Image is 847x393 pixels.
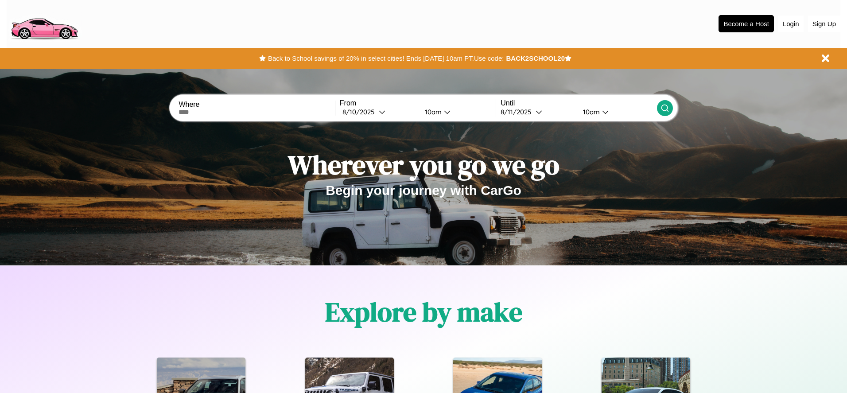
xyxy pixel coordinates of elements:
label: Until [501,99,657,107]
button: Back to School savings of 20% in select cities! Ends [DATE] 10am PT.Use code: [266,52,506,65]
img: logo [7,4,82,42]
div: 8 / 10 / 2025 [342,108,379,116]
button: Sign Up [808,16,840,32]
button: Login [778,16,804,32]
button: 10am [418,107,496,117]
div: 10am [420,108,444,116]
label: Where [179,101,334,109]
div: 10am [579,108,602,116]
button: Become a Host [719,15,774,32]
button: 8/10/2025 [340,107,418,117]
div: 8 / 11 / 2025 [501,108,536,116]
label: From [340,99,496,107]
h1: Explore by make [325,294,522,330]
b: BACK2SCHOOL20 [506,54,565,62]
button: 10am [576,107,657,117]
